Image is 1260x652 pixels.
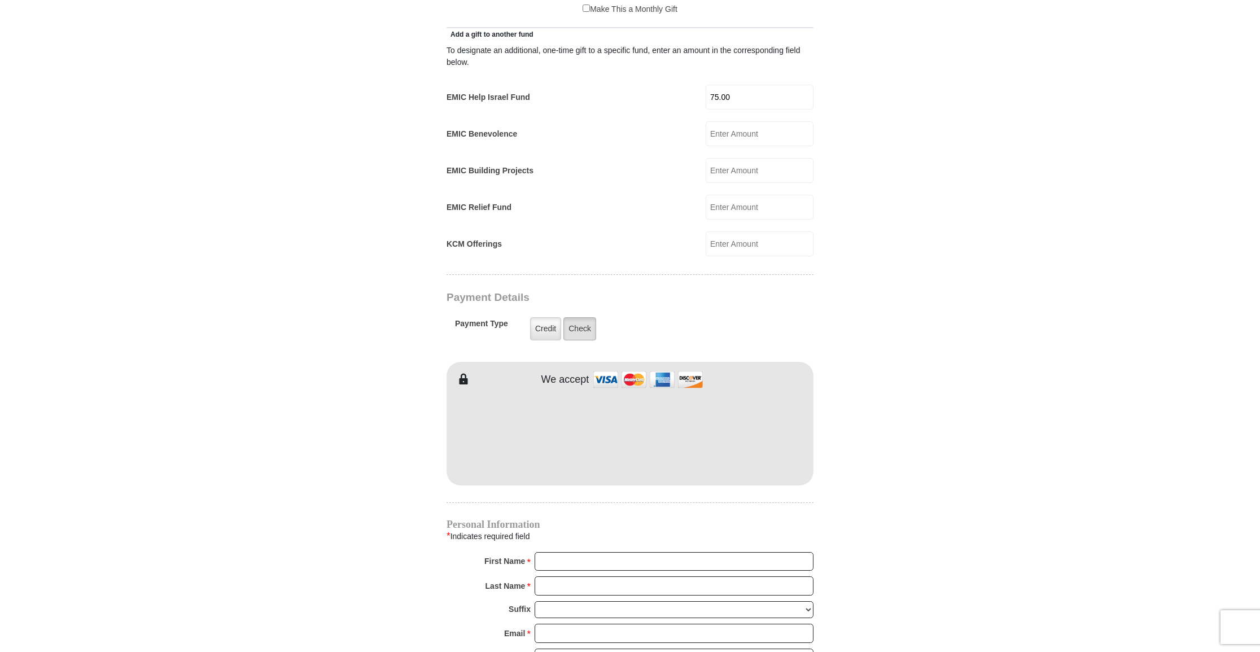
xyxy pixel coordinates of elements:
img: credit cards accepted [592,367,705,392]
h4: We accept [541,374,589,386]
strong: Last Name [485,578,526,594]
label: Make This a Monthly Gift [583,3,677,15]
input: Enter Amount [706,231,813,256]
label: EMIC Benevolence [447,128,517,140]
input: Enter Amount [706,158,813,183]
input: Enter Amount [706,85,813,110]
h4: Personal Information [447,520,813,529]
input: Enter Amount [706,121,813,146]
strong: First Name [484,553,525,569]
label: Credit [530,317,561,340]
label: EMIC Relief Fund [447,202,511,213]
input: Make This a Monthly Gift [583,5,590,12]
h5: Payment Type [455,319,508,334]
input: Enter Amount [706,195,813,220]
strong: Email [504,625,525,641]
strong: Suffix [509,601,531,617]
h3: Payment Details [447,291,734,304]
label: KCM Offerings [447,238,502,250]
label: EMIC Help Israel Fund [447,91,530,103]
div: To designate an additional, one-time gift to a specific fund, enter an amount in the correspondin... [447,45,813,68]
div: Indicates required field [447,529,813,544]
label: EMIC Building Projects [447,165,533,177]
span: Add a gift to another fund [447,30,533,38]
label: Check [563,317,596,340]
